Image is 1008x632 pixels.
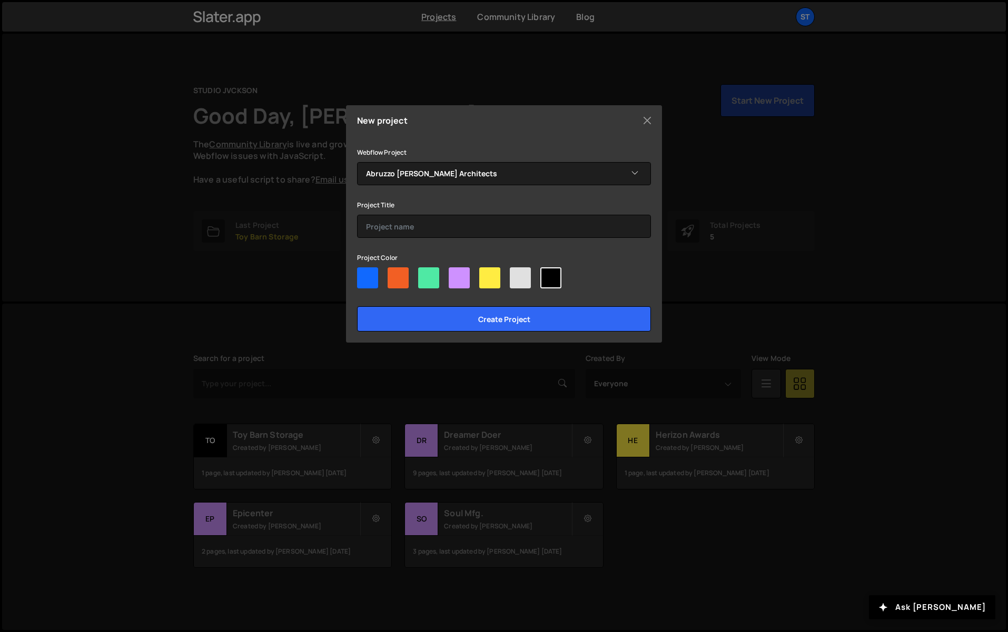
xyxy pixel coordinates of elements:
[357,200,394,210] label: Project Title
[639,113,655,128] button: Close
[357,116,408,125] h5: New project
[357,147,407,158] label: Webflow Project
[357,306,651,332] input: Create project
[357,253,398,263] label: Project Color
[357,215,651,238] input: Project name
[869,595,995,619] button: Ask [PERSON_NAME]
